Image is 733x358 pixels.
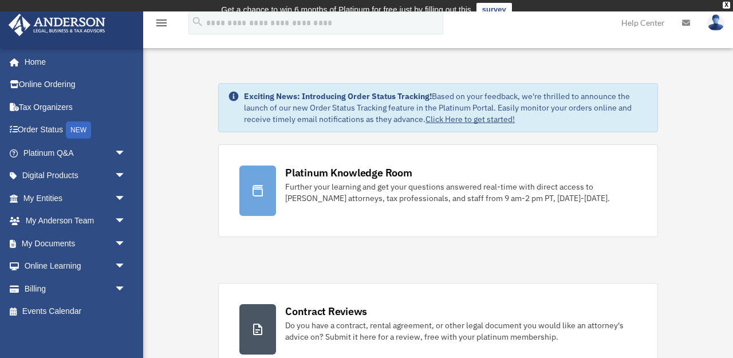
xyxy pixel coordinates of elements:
a: Online Learningarrow_drop_down [8,255,143,278]
span: arrow_drop_down [115,141,137,165]
div: Further your learning and get your questions answered real-time with direct access to [PERSON_NAM... [285,181,637,204]
a: My Anderson Teamarrow_drop_down [8,210,143,233]
div: Get a chance to win 6 months of Platinum for free just by filling out this [221,3,471,17]
a: My Documentsarrow_drop_down [8,232,143,255]
span: arrow_drop_down [115,210,137,233]
div: Do you have a contract, rental agreement, or other legal document you would like an attorney's ad... [285,320,637,343]
span: arrow_drop_down [115,232,137,255]
a: Home [8,50,137,73]
span: arrow_drop_down [115,277,137,301]
a: survey [476,3,512,17]
div: close [723,2,730,9]
div: NEW [66,121,91,139]
a: Tax Organizers [8,96,143,119]
i: menu [155,16,168,30]
div: Platinum Knowledge Room [285,166,412,180]
div: Contract Reviews [285,304,367,318]
a: Click Here to get started! [425,114,515,124]
a: Platinum Knowledge Room Further your learning and get your questions answered real-time with dire... [218,144,658,237]
i: search [191,15,204,28]
div: Based on your feedback, we're thrilled to announce the launch of our new Order Status Tracking fe... [244,91,648,125]
span: arrow_drop_down [115,187,137,210]
a: Online Ordering [8,73,143,96]
a: My Entitiesarrow_drop_down [8,187,143,210]
img: User Pic [707,14,724,31]
img: Anderson Advisors Platinum Portal [5,14,109,36]
span: arrow_drop_down [115,255,137,278]
strong: Exciting News: Introducing Order Status Tracking! [244,91,432,101]
a: Billingarrow_drop_down [8,277,143,300]
a: Digital Productsarrow_drop_down [8,164,143,187]
span: arrow_drop_down [115,164,137,188]
a: Events Calendar [8,300,143,323]
a: Order StatusNEW [8,119,143,142]
a: menu [155,20,168,30]
a: Platinum Q&Aarrow_drop_down [8,141,143,164]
